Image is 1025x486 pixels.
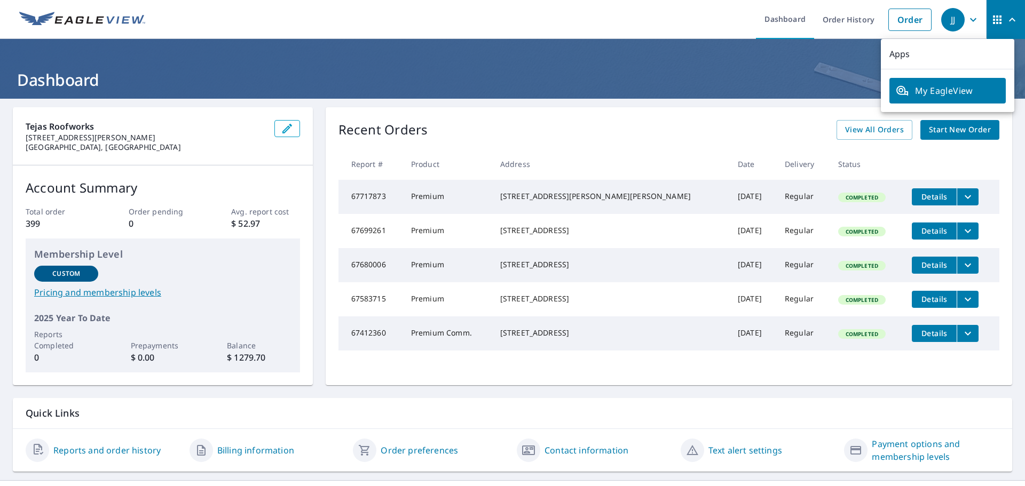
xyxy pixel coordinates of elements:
th: Address [492,148,729,180]
p: 2025 Year To Date [34,312,291,324]
a: My EagleView [889,78,1006,103]
a: Text alert settings [708,444,782,457]
span: Details [918,226,950,236]
button: detailsBtn-67699261 [912,222,957,240]
p: 0 [129,217,197,230]
td: Regular [776,316,830,350]
p: Prepayments [131,340,195,351]
p: Balance [227,340,291,351]
td: Premium [403,282,492,316]
p: Total order [26,206,94,217]
div: JJ [941,8,965,31]
p: Quick Links [26,407,999,420]
td: [DATE] [729,180,776,214]
p: Account Summary [26,178,300,197]
td: [DATE] [729,214,776,248]
div: [STREET_ADDRESS][PERSON_NAME][PERSON_NAME] [500,191,721,202]
span: View All Orders [845,123,904,137]
button: detailsBtn-67412360 [912,325,957,342]
button: filesDropdownBtn-67699261 [957,222,979,240]
td: [DATE] [729,282,776,316]
a: Reports and order history [53,444,161,457]
button: filesDropdownBtn-67680006 [957,257,979,274]
td: [DATE] [729,248,776,282]
button: filesDropdownBtn-67412360 [957,325,979,342]
p: Order pending [129,206,197,217]
button: detailsBtn-67680006 [912,257,957,274]
span: Completed [839,194,885,201]
td: 67680006 [338,248,403,282]
td: 67699261 [338,214,403,248]
a: Billing information [217,444,294,457]
span: Completed [839,296,885,304]
img: EV Logo [19,12,145,28]
td: 67412360 [338,316,403,350]
td: Premium [403,214,492,248]
button: filesDropdownBtn-67583715 [957,291,979,308]
p: [GEOGRAPHIC_DATA], [GEOGRAPHIC_DATA] [26,142,266,152]
div: [STREET_ADDRESS] [500,225,721,236]
div: [STREET_ADDRESS] [500,293,721,304]
td: Regular [776,180,830,214]
a: Start New Order [920,120,999,140]
td: Regular [776,248,830,282]
a: Pricing and membership levels [34,286,291,299]
a: Payment options and membership levels [872,437,999,463]
td: Premium [403,248,492,282]
span: Details [918,192,950,202]
button: filesDropdownBtn-67717873 [957,188,979,205]
span: Start New Order [929,123,991,137]
th: Product [403,148,492,180]
span: Completed [839,228,885,235]
a: Order preferences [381,444,458,457]
span: My EagleView [896,84,999,97]
p: 399 [26,217,94,230]
p: Tejas Roofworks [26,120,266,133]
td: Premium [403,180,492,214]
p: 0 [34,351,98,364]
p: Custom [52,269,80,278]
p: Apps [881,39,1014,69]
th: Delivery [776,148,830,180]
td: 67717873 [338,180,403,214]
p: Reports Completed [34,329,98,351]
p: Membership Level [34,247,291,261]
th: Report # [338,148,403,180]
a: Order [888,9,932,31]
span: Completed [839,262,885,269]
td: Premium Comm. [403,316,492,350]
h1: Dashboard [13,69,1012,91]
span: Details [918,260,950,270]
th: Status [830,148,904,180]
a: View All Orders [837,120,912,140]
span: Details [918,294,950,304]
div: [STREET_ADDRESS] [500,259,721,270]
td: Regular [776,214,830,248]
td: 67583715 [338,282,403,316]
th: Date [729,148,776,180]
span: Completed [839,330,885,338]
p: $ 0.00 [131,351,195,364]
p: Avg. report cost [231,206,299,217]
button: detailsBtn-67717873 [912,188,957,205]
p: Recent Orders [338,120,428,140]
a: Contact information [545,444,628,457]
p: $ 1279.70 [227,351,291,364]
span: Details [918,328,950,338]
td: Regular [776,282,830,316]
p: $ 52.97 [231,217,299,230]
p: [STREET_ADDRESS][PERSON_NAME] [26,133,266,142]
td: [DATE] [729,316,776,350]
button: detailsBtn-67583715 [912,291,957,308]
div: [STREET_ADDRESS] [500,328,721,338]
